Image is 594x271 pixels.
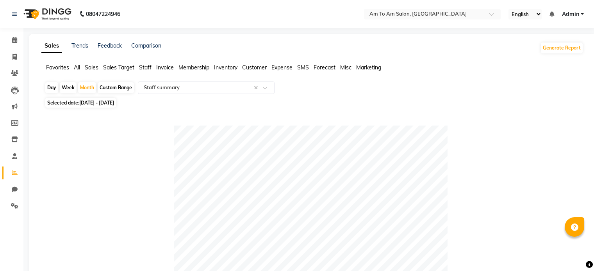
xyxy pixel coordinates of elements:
span: Sales Target [103,64,134,71]
button: Generate Report [541,43,583,53]
span: Customer [242,64,267,71]
span: Marketing [356,64,381,71]
span: Forecast [314,64,335,71]
img: logo [20,3,73,25]
a: Trends [71,42,88,49]
a: Comparison [131,42,161,49]
span: Clear all [254,84,260,92]
span: Inventory [214,64,237,71]
div: Month [78,82,96,93]
span: Membership [178,64,209,71]
div: Custom Range [98,82,134,93]
span: SMS [297,64,309,71]
span: Invoice [156,64,174,71]
b: 08047224946 [86,3,120,25]
span: Favorites [46,64,69,71]
span: [DATE] - [DATE] [79,100,114,106]
span: Selected date: [45,98,116,108]
span: Sales [85,64,98,71]
span: Misc [340,64,351,71]
div: Week [60,82,77,93]
span: Admin [562,10,579,18]
a: Sales [41,39,62,53]
iframe: chat widget [561,240,586,263]
span: Staff [139,64,152,71]
span: All [74,64,80,71]
a: Feedback [98,42,122,49]
span: Expense [271,64,293,71]
div: Day [45,82,58,93]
